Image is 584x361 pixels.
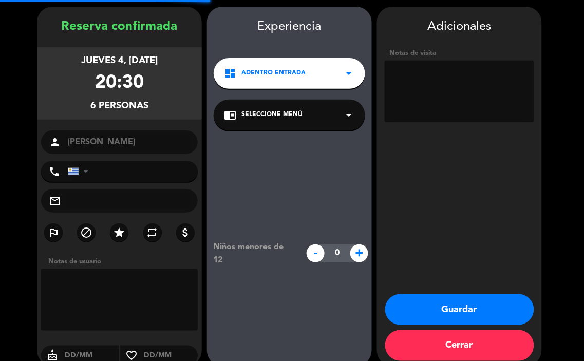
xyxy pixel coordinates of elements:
div: Uruguay: +598 [68,162,92,181]
div: Notas de visita [385,48,534,59]
div: Experiencia [207,17,372,37]
i: arrow_drop_down [343,67,355,80]
i: chrome_reader_mode [224,109,236,121]
i: dashboard [224,67,236,80]
div: Niños menores de 12 [205,240,302,267]
span: + [350,244,368,262]
span: Seleccione Menú [241,110,303,120]
span: - [307,244,325,262]
i: arrow_drop_down [343,109,355,121]
div: Notas de usuario [43,256,202,267]
i: mail_outline [49,195,61,207]
div: jueves 4, [DATE] [81,53,158,68]
i: repeat [146,226,159,239]
i: star [113,226,125,239]
i: phone [48,165,61,178]
div: Reserva confirmada [37,17,202,37]
div: 6 personas [90,99,148,113]
span: Adentro entrada [241,68,306,79]
div: 20:30 [95,68,144,99]
i: block [80,226,92,239]
i: attach_money [179,226,192,239]
div: Adicionales [385,17,534,37]
button: Cerrar [385,330,534,361]
button: Guardar [385,294,534,325]
i: person [49,136,61,148]
i: outlined_flag [47,226,60,239]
